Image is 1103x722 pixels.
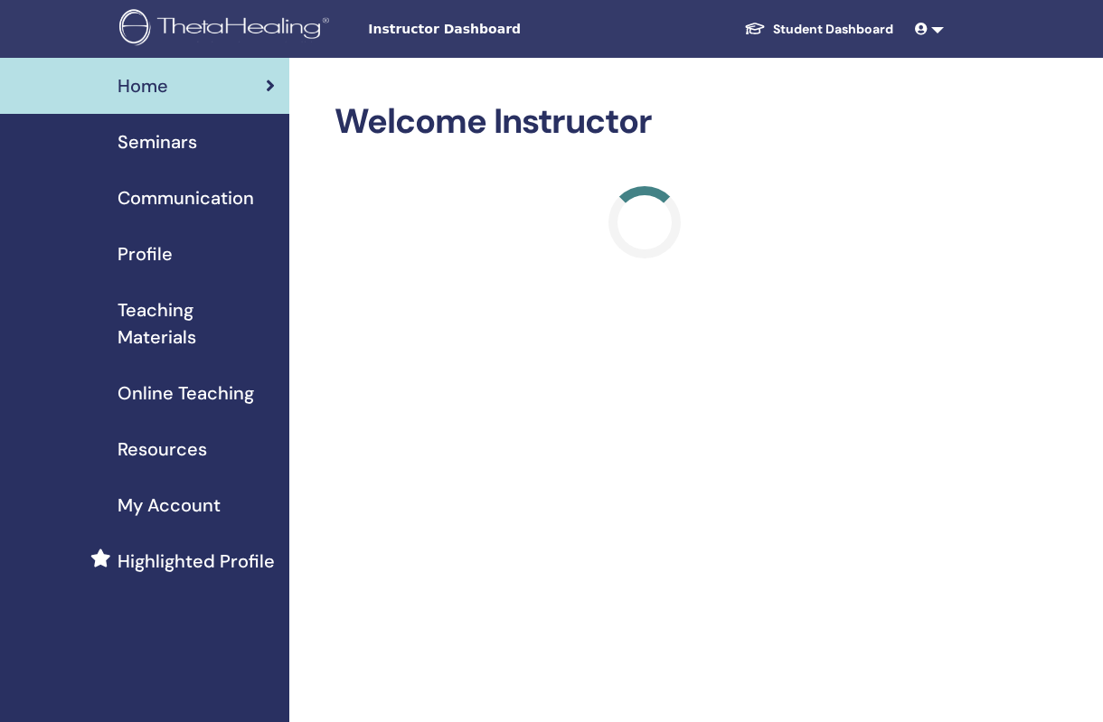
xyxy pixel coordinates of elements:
[118,296,275,351] span: Teaching Materials
[368,20,639,39] span: Instructor Dashboard
[118,436,207,463] span: Resources
[118,548,275,575] span: Highlighted Profile
[118,72,168,99] span: Home
[730,13,908,46] a: Student Dashboard
[118,128,197,155] span: Seminars
[119,9,335,50] img: logo.png
[744,21,766,36] img: graduation-cap-white.svg
[118,492,221,519] span: My Account
[118,380,254,407] span: Online Teaching
[118,184,254,211] span: Communication
[335,101,954,143] h2: Welcome Instructor
[118,240,173,267] span: Profile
